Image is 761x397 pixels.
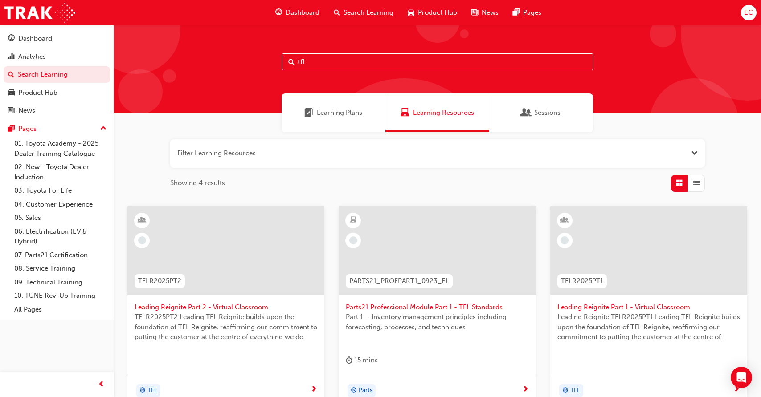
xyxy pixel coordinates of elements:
[8,71,14,79] span: search-icon
[147,385,157,396] span: TFL
[350,215,356,226] span: learningResourceType_ELEARNING-icon
[522,108,531,118] span: Sessions
[385,93,489,132] a: Learning ResourcesLearning Resources
[731,367,752,388] div: Open Intercom Messenger
[288,57,295,67] span: Search
[100,123,106,134] span: up-icon
[304,108,313,118] span: Learning Plans
[489,93,593,132] a: SessionsSessions
[408,7,414,18] span: car-icon
[418,8,457,18] span: Product Hub
[346,355,352,366] span: duration-icon
[346,355,378,366] div: 15 mins
[8,53,15,61] span: chart-icon
[351,385,357,397] span: target-icon
[311,386,317,394] span: next-icon
[471,7,478,18] span: news-icon
[4,66,110,83] a: Search Learning
[733,386,740,394] span: next-icon
[4,30,110,47] a: Dashboard
[4,121,110,137] button: Pages
[275,7,282,18] span: guage-icon
[534,108,561,118] span: Sessions
[18,124,37,134] div: Pages
[8,107,15,115] span: news-icon
[344,8,393,18] span: Search Learning
[4,28,110,121] button: DashboardAnalyticsSearch LearningProduct HubNews
[268,4,327,22] a: guage-iconDashboard
[561,236,569,244] span: learningRecordVerb_NONE-icon
[135,312,317,342] span: TFLR2025PT2 Leading TFL Reignite builds upon the foundation of TFL Reignite, reaffirming our comm...
[138,236,146,244] span: learningRecordVerb_NONE-icon
[8,125,15,133] span: pages-icon
[8,35,15,43] span: guage-icon
[18,33,52,44] div: Dashboard
[562,385,569,397] span: target-icon
[11,225,110,248] a: 06. Electrification (EV & Hybrid)
[11,248,110,262] a: 07. Parts21 Certification
[561,276,603,286] span: TFLR2025PT1
[570,385,580,396] span: TFL
[282,93,385,132] a: Learning PlansLearning Plans
[482,8,499,18] span: News
[139,385,146,397] span: target-icon
[11,184,110,198] a: 03. Toyota For Life
[346,302,528,312] span: Parts21 Professional Module Part 1 - TFL Standards
[506,4,548,22] a: pages-iconPages
[11,262,110,275] a: 08. Service Training
[4,102,110,119] a: News
[413,108,474,118] span: Learning Resources
[741,5,757,20] button: EC
[561,215,568,226] span: learningResourceType_INSTRUCTOR_LED-icon
[346,312,528,332] span: Part 1 – Inventory management principles including forecasting, processes, and techniques.
[4,3,75,23] img: Trak
[557,312,740,342] span: Leading Reignite TFLR2025PT1 Leading TFL Reignite builds upon the foundation of TFL Reignite, rea...
[513,7,520,18] span: pages-icon
[18,88,57,98] div: Product Hub
[8,89,15,97] span: car-icon
[349,236,357,244] span: learningRecordVerb_NONE-icon
[464,4,506,22] a: news-iconNews
[11,289,110,303] a: 10. TUNE Rev-Up Training
[693,178,700,188] span: List
[170,178,225,188] span: Showing 4 results
[11,160,110,184] a: 02. New - Toyota Dealer Induction
[11,198,110,211] a: 04. Customer Experience
[4,85,110,101] a: Product Hub
[138,276,181,286] span: TFLR2025PT2
[401,108,409,118] span: Learning Resources
[317,108,362,118] span: Learning Plans
[11,303,110,316] a: All Pages
[327,4,401,22] a: search-iconSearch Learning
[557,302,740,312] span: Leading Reignite Part 1 - Virtual Classroom
[349,276,449,286] span: PARTS21_PROFPART1_0923_EL
[401,4,464,22] a: car-iconProduct Hub
[11,275,110,289] a: 09. Technical Training
[98,379,105,390] span: prev-icon
[522,386,529,394] span: next-icon
[18,105,35,116] div: News
[11,137,110,160] a: 01. Toyota Academy - 2025 Dealer Training Catalogue
[523,8,541,18] span: Pages
[4,49,110,65] a: Analytics
[18,52,46,62] div: Analytics
[676,178,683,188] span: Grid
[282,53,593,70] input: Search...
[286,8,319,18] span: Dashboard
[334,7,340,18] span: search-icon
[691,148,698,158] button: Open the filter
[11,211,110,225] a: 05. Sales
[139,215,145,226] span: learningResourceType_INSTRUCTOR_LED-icon
[135,302,317,312] span: Leading Reignite Part 2 - Virtual Classroom
[744,8,753,18] span: EC
[359,385,372,396] span: Parts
